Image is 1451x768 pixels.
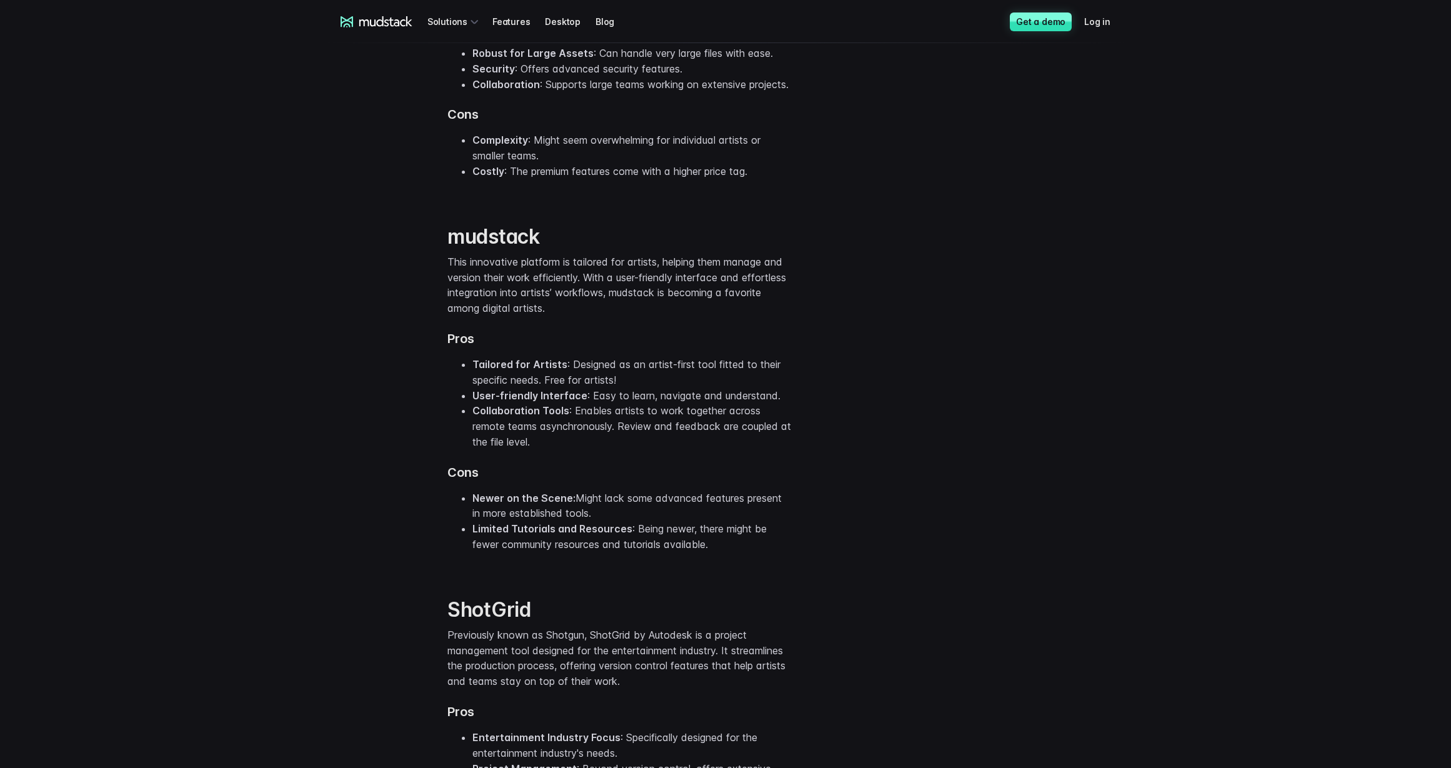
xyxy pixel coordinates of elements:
div: Solutions [427,10,482,33]
a: Blog [596,10,629,33]
a: Log in [1084,10,1125,33]
strong: Collaboration [472,78,540,91]
strong: mudstack [447,224,540,249]
strong: Security [472,62,515,75]
a: Desktop [545,10,596,33]
li: Might lack some advanced features present in more established tools. [472,491,791,522]
li: : Can handle very large files with ease. [472,46,791,61]
li: : Specifically designed for the entertainment industry's needs. [472,730,791,761]
a: Features [492,10,545,33]
strong: Cons [447,107,479,122]
li: : Designed as an artist-first tool fitted to their specific needs. Free for artists! [472,357,791,388]
li: : Might seem overwhelming for individual artists or smaller teams. [472,132,791,164]
strong: Tailored for Artists [472,358,567,371]
strong: Entertainment Industry Focus [472,731,621,744]
strong: Limited Tutorials and Resources [472,522,632,535]
strong: Robust for Large Assets [472,47,594,59]
strong: Collaboration Tools [472,404,569,417]
li: : Easy to learn, navigate and understand. [472,388,791,404]
li: : Supports large teams working on extensive projects. [472,77,791,92]
li: : Enables artists to work together across remote teams asynchronously. Review and feedback are co... [472,403,791,449]
strong: Complexity [472,134,528,146]
strong: Newer on the Scene: [472,492,576,504]
li: : The premium features come with a higher price tag. [472,164,791,179]
strong: Costly [472,165,504,177]
strong: Cons [447,465,479,480]
strong: ShotGrid [447,597,531,622]
p: Previously known as Shotgun, ShotGrid by Autodesk is a project management tool designed for the e... [447,627,791,689]
strong: Pros [447,331,474,346]
li: : Being newer, there might be fewer community resources and tutorials available. [472,521,791,552]
strong: User-friendly Interface [472,389,587,402]
strong: Pros [447,704,474,719]
li: : Offers advanced security features. [472,61,791,77]
a: Get a demo [1010,12,1072,31]
p: This innovative platform is tailored for artists, helping them manage and version their work effi... [447,254,791,316]
a: mudstack logo [341,16,412,27]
